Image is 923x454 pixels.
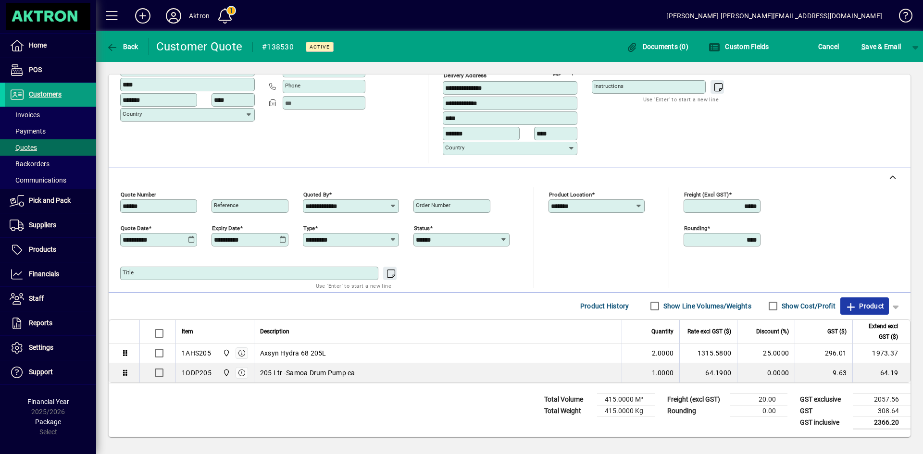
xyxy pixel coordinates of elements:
span: Payments [10,127,46,135]
a: Pick and Pack [5,189,96,213]
a: Backorders [5,156,96,172]
label: Show Cost/Profit [780,301,836,311]
a: Invoices [5,107,96,123]
td: Total Volume [539,393,597,405]
td: 1973.37 [852,344,910,363]
a: View on map [549,64,564,80]
span: Item [182,326,193,337]
div: #138530 [262,39,294,55]
a: Communications [5,172,96,188]
span: Documents (0) [626,43,688,50]
span: 1.0000 [652,368,674,378]
td: GST inclusive [795,417,853,429]
button: Custom Fields [706,38,772,55]
td: 9.63 [795,363,852,382]
span: Quotes [10,144,37,151]
div: 1315.5800 [686,348,731,358]
a: Staff [5,287,96,311]
span: S [861,43,865,50]
span: Product History [580,298,629,314]
button: Back [104,38,141,55]
div: 1ODP205 [182,368,212,378]
span: Active [310,44,330,50]
span: Description [260,326,289,337]
button: Product [840,297,889,315]
span: Settings [29,344,53,351]
td: Rounding [662,405,730,417]
div: [PERSON_NAME] [PERSON_NAME][EMAIL_ADDRESS][DOMAIN_NAME] [666,8,882,24]
button: Documents (0) [624,38,691,55]
div: Customer Quote [156,39,243,54]
td: 64.19 [852,363,910,382]
span: Custom Fields [709,43,769,50]
span: Back [106,43,138,50]
mat-label: Rounding [684,224,707,231]
span: Package [35,418,61,426]
a: Financials [5,262,96,286]
mat-label: Status [414,224,430,231]
span: Cancel [818,39,839,54]
mat-label: Quoted by [303,191,329,197]
td: GST [795,405,853,417]
a: Home [5,34,96,58]
td: 415.0000 Kg [597,405,655,417]
span: Central [220,368,231,378]
td: Total Weight [539,405,597,417]
span: GST ($) [827,326,847,337]
button: Save & Email [857,38,906,55]
span: Reports [29,319,52,327]
div: Aktron [189,8,210,24]
mat-hint: Use 'Enter' to start a new line [643,94,719,105]
span: Customers [29,90,62,98]
span: Product [845,298,884,314]
a: Support [5,360,96,384]
td: GST exclusive [795,393,853,405]
td: 296.01 [795,344,852,363]
app-page-header-button: Back [96,38,149,55]
label: Show Line Volumes/Weights [661,301,751,311]
td: 25.0000 [737,344,795,363]
button: Profile [158,7,189,25]
td: 2057.56 [853,393,911,405]
a: Products [5,238,96,262]
span: Central [220,348,231,358]
span: 2.0000 [652,348,674,358]
mat-label: Quote number [121,191,156,197]
mat-label: Quote date [121,224,149,231]
span: 205 Ltr -Samoa Drum Pump ea [260,368,355,378]
a: Quotes [5,139,96,156]
td: 20.00 [730,393,787,405]
mat-label: Title [123,269,134,276]
mat-hint: Use 'Enter' to start a new line [316,280,391,291]
span: Axsyn Hydra 68 205L [260,348,326,358]
button: Choose address [564,65,580,80]
button: Cancel [816,38,842,55]
span: Pick and Pack [29,196,71,204]
span: Rate excl GST ($) [687,326,731,337]
mat-label: Country [445,144,464,151]
a: Suppliers [5,213,96,237]
mat-label: Product location [549,191,592,197]
td: Freight (excl GST) [662,393,730,405]
mat-label: Expiry date [212,224,240,231]
span: Support [29,368,53,376]
td: 2366.20 [853,417,911,429]
a: Payments [5,123,96,139]
span: Staff [29,294,44,302]
mat-label: Instructions [594,83,624,89]
td: 415.0000 M³ [597,393,655,405]
button: Add [127,7,158,25]
td: 0.0000 [737,363,795,382]
mat-label: Reference [214,202,238,209]
div: 1AHS205 [182,348,211,358]
span: Suppliers [29,221,56,229]
span: Discount (%) [756,326,789,337]
a: Knowledge Base [892,2,911,33]
button: Product History [576,297,633,315]
div: 64.1900 [686,368,731,378]
span: Financials [29,270,59,278]
span: POS [29,66,42,74]
mat-label: Order number [416,202,450,209]
a: Reports [5,311,96,335]
span: Invoices [10,111,40,119]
